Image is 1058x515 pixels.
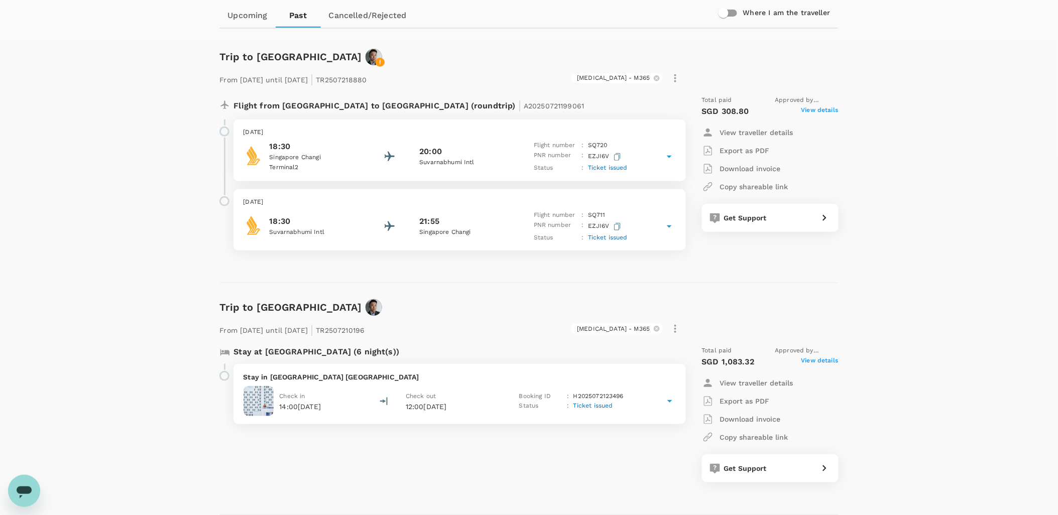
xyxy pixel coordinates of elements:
span: Ticket issued [588,234,628,241]
p: 12:00[DATE] [406,402,501,412]
a: Upcoming [220,4,276,28]
span: Total paid [702,346,733,356]
button: View traveller details [702,374,793,392]
p: PNR number [534,220,578,233]
a: Past [276,4,321,28]
button: Export as PDF [702,142,770,160]
p: EZJI6V [588,151,623,163]
span: Get Support [724,214,767,222]
h6: Trip to [GEOGRAPHIC_DATA] [220,299,362,315]
span: | [310,323,313,337]
p: Status [534,163,578,173]
p: : [567,392,569,402]
span: View details [801,105,839,117]
span: [MEDICAL_DATA] - M365 [571,74,656,82]
p: Export as PDF [720,146,770,156]
p: Stay in [GEOGRAPHIC_DATA] [GEOGRAPHIC_DATA] [244,372,676,382]
img: avatar-677fb493cc4ca.png [366,49,382,65]
img: Singapore Airlines [244,215,264,235]
p: Status [519,401,563,411]
p: Suvarnabhumi Intl [270,227,360,237]
button: Download invoice [702,160,781,178]
p: [DATE] [244,197,676,207]
span: Approved by [775,95,839,105]
p: [DATE] [244,127,676,138]
span: | [518,98,521,112]
div: [MEDICAL_DATA] - M365 [571,73,662,83]
img: avatar-677fb493cc4ca.png [366,299,382,316]
p: Copy shareable link [720,432,788,442]
iframe: Button to launch messaging window [8,475,40,507]
span: A20250721199061 [524,102,584,110]
p: Status [534,233,578,243]
p: : [582,220,584,233]
p: Terminal 2 [270,163,360,173]
p: Copy shareable link [720,182,788,192]
p: 14:00[DATE] [280,402,321,412]
button: Export as PDF [702,392,770,410]
p: Flight from [GEOGRAPHIC_DATA] to [GEOGRAPHIC_DATA] (roundtrip) [234,95,584,113]
span: Get Support [724,464,767,472]
p: : [582,151,584,163]
span: Check out [406,393,436,400]
p: From [DATE] until [DATE] TR2507218880 [220,69,367,87]
p: 18:30 [270,141,360,153]
span: View details [801,356,839,368]
p: SGD 1,083.32 [702,356,755,368]
p: Download invoice [720,414,781,424]
p: : [582,141,584,151]
button: Download invoice [702,410,781,428]
h6: Trip to [GEOGRAPHIC_DATA] [220,49,362,65]
p: From [DATE] until [DATE] TR2507210196 [220,320,365,338]
span: [MEDICAL_DATA] - M365 [571,325,656,333]
p: Flight number [534,141,578,151]
button: Copy shareable link [702,178,788,196]
p: 18:30 [270,215,360,227]
p: SQ 720 [588,141,608,151]
p: Booking ID [519,392,563,402]
span: Total paid [702,95,733,105]
p: View traveller details [720,127,793,138]
span: Approved by [775,346,839,356]
p: 21:55 [419,215,439,227]
p: Stay at [GEOGRAPHIC_DATA] (6 night(s)) [234,346,400,358]
span: | [310,72,313,86]
p: Singapore Changi [419,227,510,237]
p: : [582,163,584,173]
img: Singapore Airlines [244,146,264,166]
p: : [582,233,584,243]
p: SQ 711 [588,210,606,220]
p: EZJI6V [588,220,623,233]
img: Montien Hotel Surawong Bangkok [244,386,274,416]
h6: Where I am the traveller [743,8,831,19]
p: Flight number [534,210,578,220]
span: Ticket issued [573,402,613,409]
span: Ticket issued [588,164,628,171]
p: PNR number [534,151,578,163]
p: View traveller details [720,378,793,388]
p: Export as PDF [720,396,770,406]
p: : [582,210,584,220]
p: Suvarnabhumi Intl [419,158,510,168]
p: 20:00 [419,146,442,158]
p: H2025072123496 [573,392,624,402]
a: Cancelled/Rejected [321,4,415,28]
p: SGD 308.80 [702,105,750,117]
div: [MEDICAL_DATA] - M365 [571,324,662,334]
p: Download invoice [720,164,781,174]
p: : [567,401,569,411]
button: Copy shareable link [702,428,788,446]
button: View traveller details [702,123,793,142]
p: Singapore Changi [270,153,360,163]
span: Check in [280,393,305,400]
